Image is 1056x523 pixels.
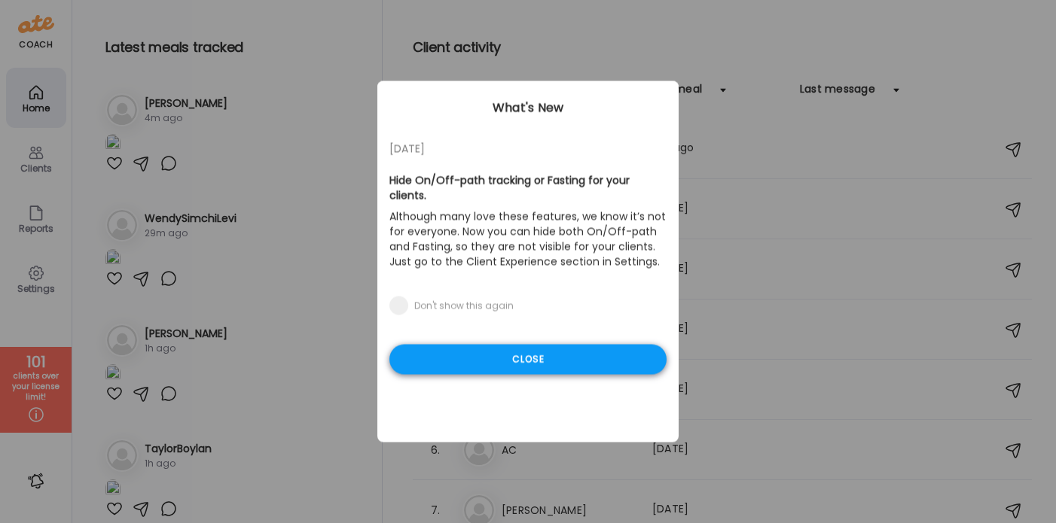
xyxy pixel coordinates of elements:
[389,206,667,272] p: Although many love these features, we know it’s not for everyone. Now you can hide both On/Off-pa...
[414,300,514,312] div: Don't show this again
[389,140,667,158] div: [DATE]
[389,173,630,203] b: Hide On/Off-path tracking or Fasting for your clients.
[389,345,667,375] div: Close
[377,99,679,117] div: What's New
